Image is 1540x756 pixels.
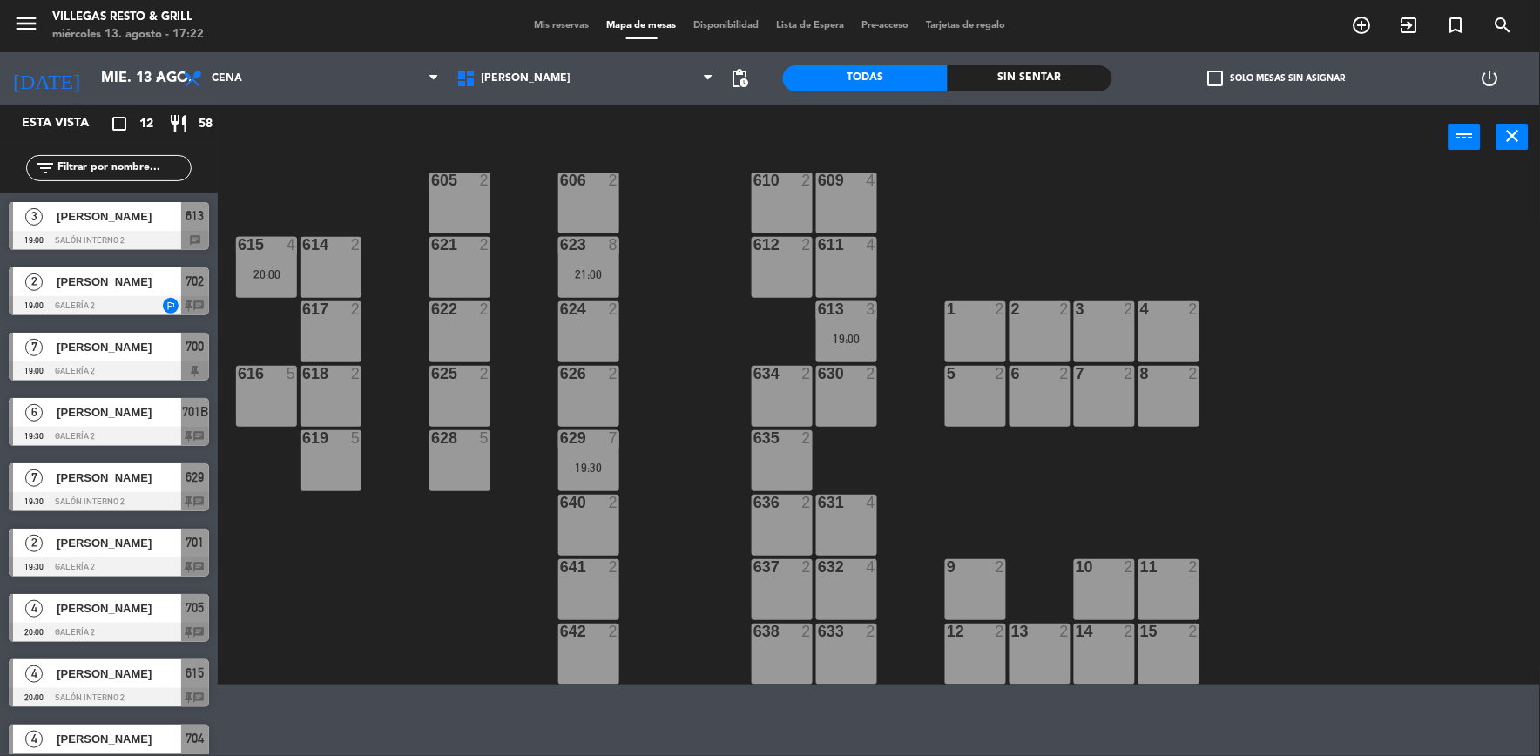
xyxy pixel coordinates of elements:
[948,65,1112,91] div: Sin sentar
[818,624,819,639] div: 633
[558,462,619,474] div: 19:30
[854,21,918,30] span: Pre-acceso
[25,273,43,291] span: 2
[609,624,619,639] div: 2
[1140,301,1141,317] div: 4
[57,730,181,748] span: [PERSON_NAME]
[52,9,204,26] div: Villegas Resto & Grill
[57,534,181,552] span: [PERSON_NAME]
[25,404,43,422] span: 6
[867,301,877,317] div: 3
[1125,624,1135,639] div: 2
[25,665,43,683] span: 4
[1125,366,1135,381] div: 2
[9,113,125,134] div: Esta vista
[57,403,181,422] span: [PERSON_NAME]
[25,535,43,552] span: 2
[1503,125,1523,146] i: close
[482,72,571,84] span: [PERSON_NAME]
[56,159,191,178] input: Filtrar por nombre...
[182,402,208,422] span: 701B
[431,237,432,253] div: 621
[560,301,561,317] div: 624
[818,559,819,575] div: 632
[480,237,490,253] div: 2
[1060,301,1071,317] div: 2
[1011,301,1012,317] div: 2
[238,366,239,381] div: 616
[25,469,43,487] span: 7
[1011,624,1012,639] div: 13
[560,430,561,446] div: 629
[598,21,686,30] span: Mapa de mesas
[186,728,205,749] span: 704
[1076,301,1077,317] div: 3
[1399,15,1420,36] i: exit_to_app
[609,172,619,188] div: 2
[168,113,189,134] i: restaurant
[560,172,561,188] div: 606
[867,366,877,381] div: 2
[996,301,1006,317] div: 2
[867,495,877,510] div: 4
[947,301,948,317] div: 1
[52,26,204,44] div: miércoles 13. agosto - 17:22
[609,495,619,510] div: 2
[1189,301,1199,317] div: 2
[1125,559,1135,575] div: 2
[57,273,181,291] span: [PERSON_NAME]
[199,114,213,134] span: 58
[560,559,561,575] div: 641
[1140,559,1141,575] div: 11
[802,172,813,188] div: 2
[109,113,130,134] i: crop_square
[287,237,297,253] div: 4
[609,430,619,446] div: 7
[729,68,750,89] span: pending_actions
[1076,366,1077,381] div: 7
[139,114,153,134] span: 12
[480,172,490,188] div: 2
[1480,68,1501,89] i: power_settings_new
[802,624,813,639] div: 2
[302,366,303,381] div: 618
[818,172,819,188] div: 609
[816,333,877,345] div: 19:00
[609,366,619,381] div: 2
[25,339,43,356] span: 7
[186,663,205,684] span: 615
[351,430,361,446] div: 5
[351,237,361,253] div: 2
[13,10,39,37] i: menu
[1208,71,1224,86] span: check_box_outline_blank
[1140,366,1141,381] div: 8
[25,208,43,226] span: 3
[57,599,181,618] span: [PERSON_NAME]
[186,532,205,553] span: 701
[186,597,205,618] span: 705
[609,301,619,317] div: 2
[57,469,181,487] span: [PERSON_NAME]
[802,430,813,446] div: 2
[25,600,43,618] span: 4
[149,68,170,89] i: arrow_drop_down
[818,495,819,510] div: 631
[480,430,490,446] div: 5
[236,268,297,280] div: 20:00
[947,366,948,381] div: 5
[768,21,854,30] span: Lista de Espera
[867,559,877,575] div: 4
[1140,624,1141,639] div: 15
[1189,366,1199,381] div: 2
[1208,71,1346,86] label: Solo mesas sin asignar
[1011,366,1012,381] div: 6
[302,301,303,317] div: 617
[526,21,598,30] span: Mis reservas
[867,172,877,188] div: 4
[609,237,619,253] div: 8
[287,366,297,381] div: 5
